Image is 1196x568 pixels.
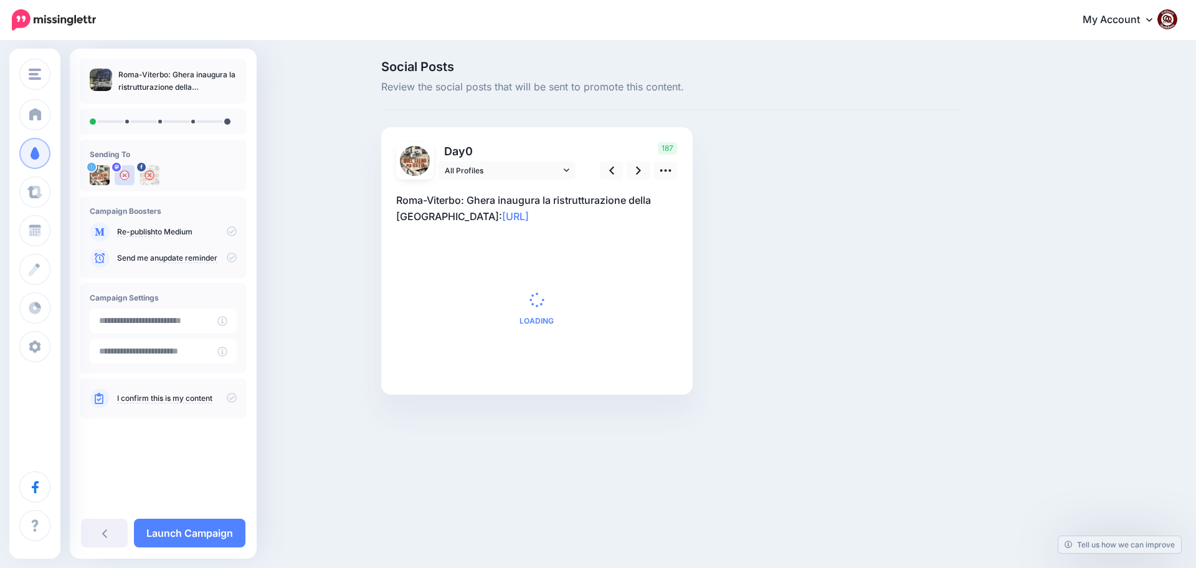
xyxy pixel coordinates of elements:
h4: Campaign Boosters [90,206,237,216]
div: Loading [520,292,554,325]
span: All Profiles [445,164,561,177]
a: Re-publish [117,227,155,237]
img: uTTNWBrh-84924.jpeg [400,146,430,176]
img: 0845de0a9f548155534d03e3d1ae0f0d_thumb.jpg [90,69,112,91]
p: Day [439,142,577,160]
span: Review the social posts that will be sent to promote this content. [381,79,959,95]
a: update reminder [159,253,217,263]
img: uTTNWBrh-84924.jpeg [90,165,110,185]
img: Missinglettr [12,9,96,31]
p: Roma-Viterbo: Ghera inaugura la ristrutturazione della [GEOGRAPHIC_DATA]: [396,192,678,224]
p: to Medium [117,226,237,238]
img: menu.png [29,69,41,80]
a: Tell us how we can improve [1058,536,1181,553]
a: [URL] [502,210,529,223]
span: 0 [465,145,473,158]
span: Social Posts [381,60,959,73]
a: All Profiles [439,161,576,180]
h4: Sending To [90,150,237,159]
p: Send me an [117,253,237,264]
p: Roma-Viterbo: Ghera inaugura la ristrutturazione della [GEOGRAPHIC_DATA] [118,69,237,94]
h4: Campaign Settings [90,293,237,302]
a: I confirm this is my content [117,393,212,403]
a: My Account [1070,5,1177,36]
span: 187 [658,142,677,155]
img: user_default_image.png [115,165,135,185]
img: 463453305_2684324355074873_6393692129472495966_n-bsa154739.jpg [140,165,159,185]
